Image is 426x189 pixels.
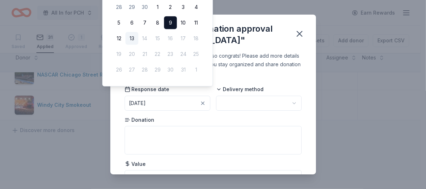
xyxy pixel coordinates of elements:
button: 30 [138,1,151,14]
button: 4 [190,1,202,14]
span: Response date [125,86,170,93]
button: 5 [112,16,125,29]
span: Delivery method [216,86,264,93]
button: [DATE] [125,96,210,111]
button: 13 [125,32,138,45]
button: 11 [190,16,202,29]
button: 10 [177,16,190,29]
button: 28 [112,1,125,14]
button: 1 [151,1,164,14]
button: 8 [151,16,164,29]
div: [DATE] [129,99,146,107]
span: Value [125,161,146,168]
button: 9 [164,16,177,29]
button: 6 [125,16,138,29]
button: 12 [112,32,125,45]
span: Donation [125,116,155,124]
button: 7 [138,16,151,29]
button: 29 [125,1,138,14]
div: You updated the status to , so congrats! Please add more details about the donation so we can hel... [125,52,302,77]
button: 3 [177,1,190,14]
button: 2 [164,1,177,14]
